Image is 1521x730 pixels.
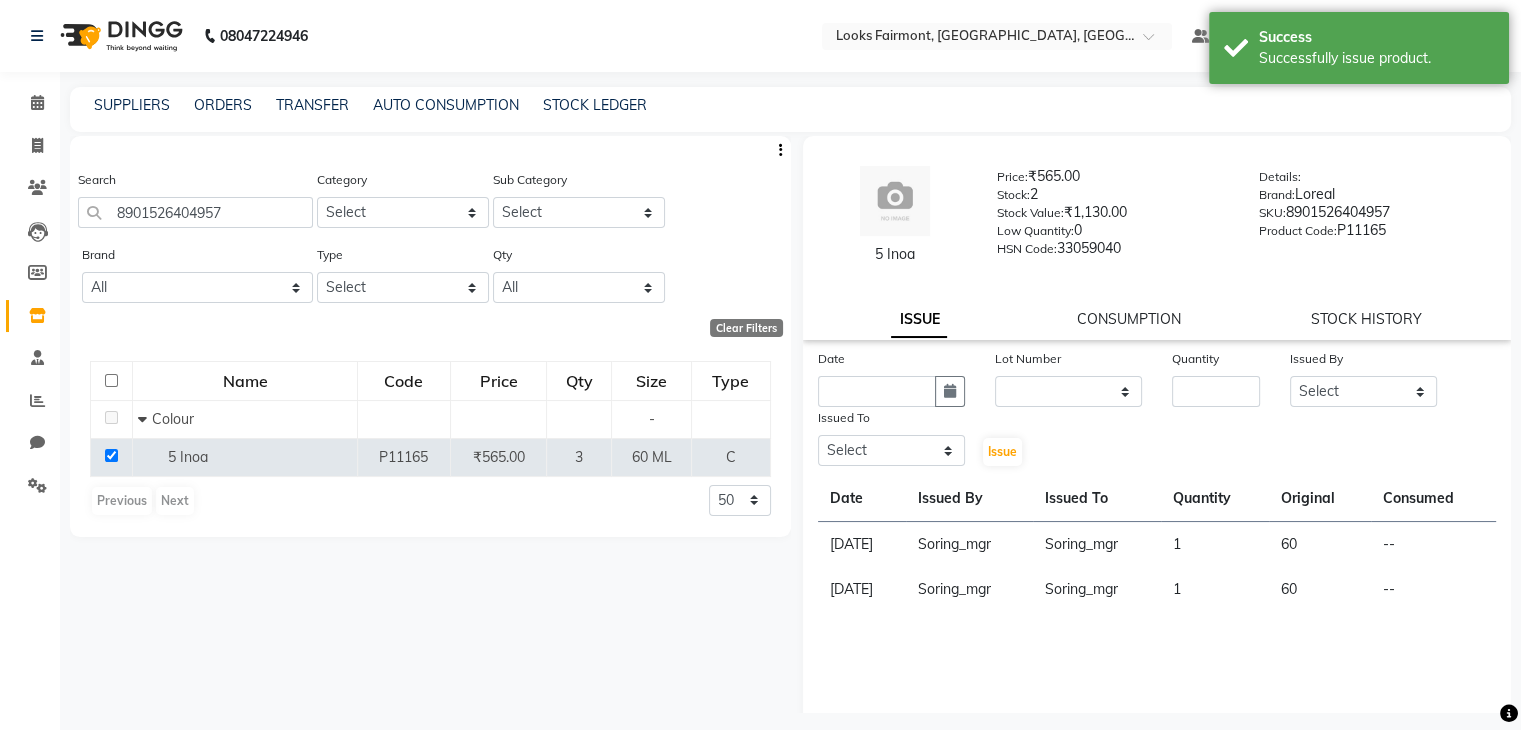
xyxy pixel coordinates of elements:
div: 5 Inoa [823,244,968,265]
div: 2 [997,184,1229,212]
label: Brand: [1259,186,1295,204]
div: 33059040 [997,238,1229,266]
td: 1 [1161,567,1269,612]
td: Soring_mgr [1033,522,1161,568]
label: Qty [493,246,512,264]
th: Date [818,476,906,522]
div: 0 [997,220,1229,248]
span: P11165 [379,448,428,466]
a: TRANSFER [276,96,349,114]
div: ₹1,130.00 [997,202,1229,230]
label: HSN Code: [997,240,1057,258]
th: Issued By [906,476,1034,522]
label: Details: [1259,168,1301,186]
span: Collapse Row [138,410,152,428]
img: avatar [860,166,930,236]
label: Type [317,246,343,264]
a: SUPPLIERS [94,96,170,114]
span: 5 Inoa [168,448,208,466]
span: Issue [988,444,1017,459]
div: Name [134,363,356,399]
div: Price [452,363,546,399]
th: Original [1269,476,1372,522]
label: Brand [82,246,115,264]
label: Category [317,171,367,189]
div: Code [359,363,449,399]
span: 3 [575,448,583,466]
button: Issue [983,438,1022,466]
label: Lot Number [995,350,1061,368]
a: ORDERS [194,96,252,114]
td: [DATE] [818,567,906,612]
th: Quantity [1161,476,1269,522]
td: 60 [1269,567,1372,612]
a: AUTO CONSUMPTION [373,96,519,114]
input: Search by product name or code [78,197,313,228]
td: Soring_mgr [1033,567,1161,612]
b: 08047224946 [220,8,308,64]
div: Qty [548,363,610,399]
th: Consumed [1371,476,1496,522]
div: 8901526404957 [1259,202,1491,230]
label: Issued To [818,409,870,427]
div: Clear Filters [710,319,783,337]
span: C [726,448,736,466]
a: STOCK LEDGER [543,96,647,114]
div: P11165 [1259,220,1491,248]
label: Date [818,350,845,368]
div: Success [1259,27,1494,48]
div: Successfully issue product. [1259,48,1494,69]
span: 60 ML [631,448,671,466]
label: Sub Category [493,171,567,189]
div: Loreal [1259,184,1491,212]
label: Low Quantity: [997,222,1074,240]
td: -- [1371,522,1496,568]
label: Price: [997,168,1028,186]
a: CONSUMPTION [1077,310,1181,328]
span: Colour [152,410,194,428]
div: Size [613,363,690,399]
label: Quantity [1172,350,1219,368]
div: ₹565.00 [997,166,1229,194]
img: logo [51,8,188,64]
a: STOCK HISTORY [1311,310,1422,328]
label: Stock: [997,186,1030,204]
label: Stock Value: [997,204,1064,222]
label: SKU: [1259,204,1286,222]
td: 1 [1161,522,1269,568]
td: -- [1371,567,1496,612]
td: Soring_mgr [906,567,1034,612]
span: ₹565.00 [473,448,525,466]
div: Type [693,363,769,399]
td: Soring_mgr [906,522,1034,568]
a: ISSUE [891,302,947,338]
td: [DATE] [818,522,906,568]
label: Product Code: [1259,222,1337,240]
td: 60 [1269,522,1372,568]
label: Search [78,171,116,189]
th: Issued To [1033,476,1161,522]
span: - [648,410,654,428]
label: Issued By [1290,350,1343,368]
